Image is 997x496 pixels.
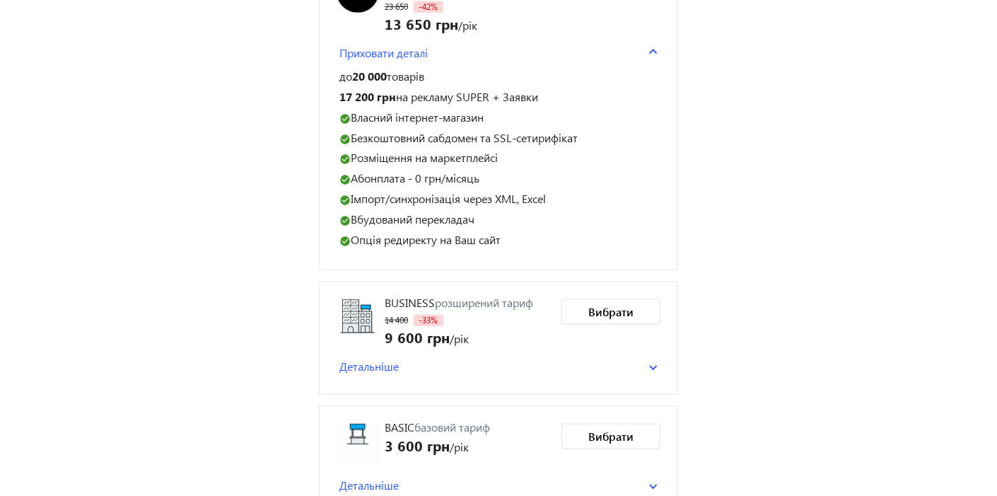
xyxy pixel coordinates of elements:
[337,356,660,377] mat-expansion-panel-header: Детальніше
[339,195,351,206] mat-icon: check_circle
[337,64,660,253] div: Приховати деталі
[385,327,533,347] div: /рік
[385,327,450,347] span: 9 600 грн
[339,215,351,226] mat-icon: check_circle
[385,1,408,12] span: 23 650
[385,435,450,455] span: 3 600 грн
[339,192,658,207] p: Імпорт/синхронізація через XML, Excel
[385,13,550,33] div: /рік
[339,45,428,61] span: Приховати деталі
[339,134,351,145] mat-icon: check_circle
[414,420,490,434] span: базовий тариф
[339,69,658,84] p: до товарів
[588,429,634,444] span: Вибрати
[352,69,387,83] span: 20 000
[339,90,658,105] p: на рекламу SUPER + Заявки
[339,478,399,493] span: Детальніше
[339,154,351,165] mat-icon: check_circle
[339,212,658,227] p: Вбудований перекладач
[339,89,396,104] span: 17 200 грн
[385,13,458,33] span: 13 650 грн
[561,299,660,325] button: Вибрати
[414,1,443,13] span: -42%
[339,151,658,166] p: Розміщення на маркетплейсі
[339,359,399,374] span: Детальніше
[385,295,435,310] span: Business
[337,299,379,342] img: Business
[339,131,658,146] p: Безкоштовний сабдомен та SSL-сетирифікат
[337,42,660,64] mat-expansion-panel-header: Приховати деталі
[339,171,658,186] p: Абонплата - 0 грн/місяць
[337,475,660,496] mat-expansion-panel-header: Детальніше
[339,113,351,125] mat-icon: check_circle
[339,110,658,125] p: Власний інтернет-магазин
[339,236,351,247] mat-icon: check_circle
[339,233,658,248] p: Опція редиректу на Ваш сайт
[337,424,379,466] img: Basic
[385,315,408,325] span: 14 400
[414,315,443,326] span: -33%
[588,304,634,320] span: Вибрати
[435,295,533,310] span: розширений тариф
[385,420,414,434] span: Basic
[561,424,660,449] button: Вибрати
[339,174,351,185] mat-icon: check_circle
[385,435,490,455] div: /рік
